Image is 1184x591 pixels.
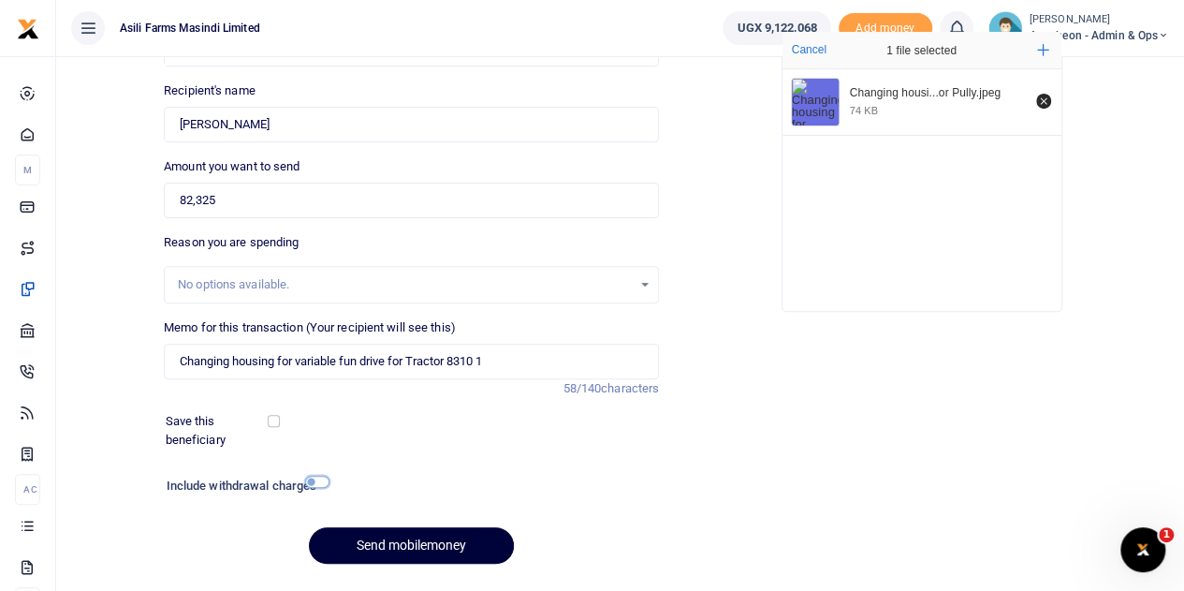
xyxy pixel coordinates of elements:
[839,13,932,44] li: Toup your wallet
[15,474,40,505] li: Ac
[563,381,601,395] span: 58/140
[715,11,838,45] li: Wallet ballance
[164,81,256,100] label: Recipient's name
[737,19,816,37] span: UGX 9,122,068
[164,183,659,218] input: UGX
[988,11,1022,45] img: profile-user
[850,104,878,117] div: 74 KB
[112,20,268,37] span: Asili Farms Masindi Limited
[164,344,659,379] input: Enter extra information
[1030,12,1169,28] small: [PERSON_NAME]
[850,86,1026,101] div: Changing housing for Pully.jpeg
[601,381,659,395] span: characters
[786,37,832,62] button: Cancel
[842,32,1001,69] div: 1 file selected
[17,18,39,40] img: logo-small
[164,157,300,176] label: Amount you want to send
[1159,527,1174,542] span: 1
[166,412,271,449] label: Save this beneficiary
[782,31,1062,312] div: File Uploader
[1030,27,1169,44] span: Amatheon - Admin & Ops
[988,11,1169,45] a: profile-user [PERSON_NAME] Amatheon - Admin & Ops
[178,275,632,294] div: No options available.
[1033,91,1054,111] button: Remove file
[1120,527,1165,572] iframe: Intercom live chat
[309,527,514,564] button: Send mobilemoney
[839,20,932,34] a: Add money
[792,79,839,126] img: Changing housing for Pully.jpeg
[17,21,39,35] a: logo-small logo-large logo-large
[15,155,40,185] li: M
[164,107,659,142] input: Loading name...
[839,13,932,44] span: Add money
[167,479,321,494] h6: Include withdrawal charges
[723,11,830,45] a: UGX 9,122,068
[164,318,456,337] label: Memo for this transaction (Your recipient will see this)
[164,233,299,252] label: Reason you are spending
[1030,37,1057,64] button: Add more files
